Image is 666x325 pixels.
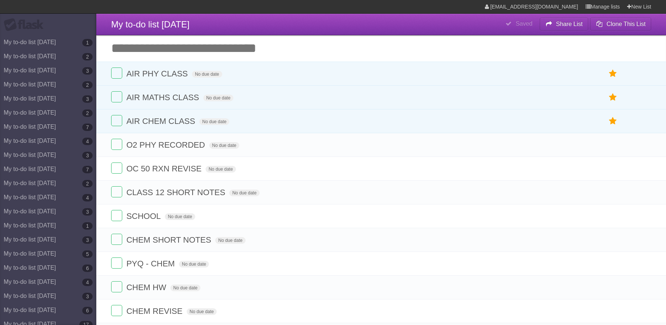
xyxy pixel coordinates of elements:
b: 7 [82,166,93,173]
b: 3 [82,293,93,300]
span: No due date [199,118,229,125]
b: 7 [82,124,93,131]
span: No due date [165,213,195,220]
b: 3 [82,236,93,244]
label: Done [111,139,122,150]
span: CHEM SHORT NOTES [126,235,213,244]
span: No due date [203,95,233,101]
label: Done [111,68,122,79]
button: Clone This List [590,17,651,31]
label: Done [111,210,122,221]
b: 3 [82,152,93,159]
span: No due date [179,261,209,267]
span: CHEM HW [126,283,168,292]
label: Done [111,257,122,269]
b: Share List [556,21,583,27]
label: Done [111,281,122,292]
span: No due date [187,308,217,315]
span: O2 PHY RECORDED [126,140,207,150]
span: No due date [215,237,245,244]
label: Star task [606,115,620,127]
b: 2 [82,81,93,89]
label: Done [111,162,122,174]
label: Done [111,305,122,316]
span: CHEM REVISE [126,306,184,316]
b: Saved [516,20,532,27]
label: Star task [606,91,620,104]
span: No due date [170,285,200,291]
span: AIR MATHS CLASS [126,93,201,102]
span: AIR CHEM CLASS [126,116,197,126]
b: 2 [82,109,93,117]
b: 2 [82,180,93,187]
b: 6 [82,265,93,272]
span: No due date [209,142,239,149]
b: 4 [82,279,93,286]
span: AIR PHY CLASS [126,69,190,78]
span: CLASS 12 SHORT NOTES [126,188,227,197]
label: Star task [606,68,620,80]
span: No due date [229,190,259,196]
span: No due date [192,71,222,78]
b: 1 [82,222,93,230]
div: Flask [4,18,48,32]
label: Done [111,115,122,126]
b: 5 [82,250,93,258]
span: PYQ - CHEM [126,259,177,268]
span: OC 50 RXN REVISE [126,164,203,173]
b: 6 [82,307,93,314]
label: Done [111,91,122,102]
b: 3 [82,95,93,103]
b: 2 [82,53,93,60]
b: 4 [82,194,93,201]
b: 3 [82,67,93,75]
label: Done [111,234,122,245]
b: 3 [82,208,93,216]
span: SCHOOL [126,211,163,221]
b: 4 [82,138,93,145]
span: No due date [206,166,236,173]
b: 1 [82,39,93,46]
button: Share List [540,17,589,31]
span: My to-do list [DATE] [111,19,190,29]
label: Done [111,186,122,197]
b: Clone This List [606,21,646,27]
